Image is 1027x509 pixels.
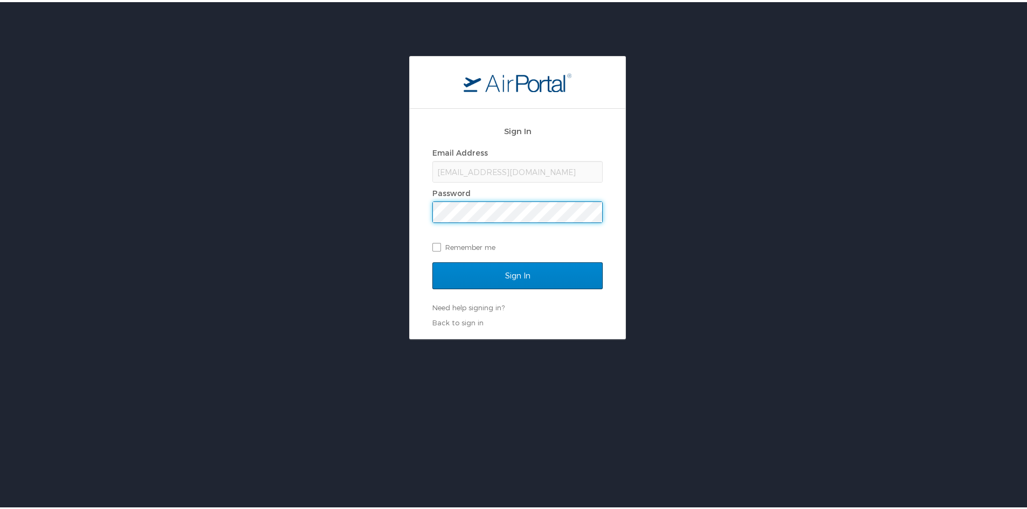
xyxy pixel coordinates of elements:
label: Remember me [432,237,603,253]
label: Password [432,186,471,196]
label: Email Address [432,146,488,155]
h2: Sign In [432,123,603,135]
input: Sign In [432,260,603,287]
img: logo [464,71,571,90]
a: Back to sign in [432,316,484,325]
a: Need help signing in? [432,301,505,310]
